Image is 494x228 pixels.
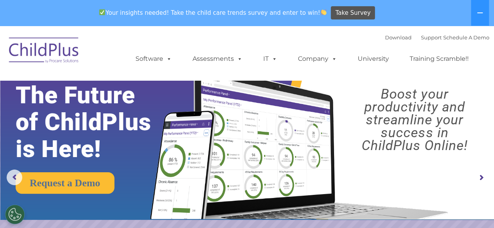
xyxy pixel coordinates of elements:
button: Cookies Settings [5,205,25,224]
a: University [350,51,397,67]
img: ChildPlus by Procare Solutions [5,32,83,71]
img: 👏 [321,9,326,15]
span: Your insights needed! Take the child care trends survey and enter to win! [96,5,330,20]
rs-layer: Boost your productivity and streamline your success in ChildPlus Online! [341,88,488,152]
a: Software [128,51,180,67]
span: Take Survey [335,6,371,20]
a: Request a Demo [16,172,114,194]
font: | [385,34,489,41]
a: Company [290,51,345,67]
rs-layer: The Future of ChildPlus is Here! [16,82,173,163]
a: Schedule A Demo [443,34,489,41]
a: Support [421,34,442,41]
span: Phone number [109,83,142,89]
a: Assessments [185,51,250,67]
a: Download [385,34,412,41]
a: Training Scramble!! [402,51,476,67]
img: ✅ [99,9,105,15]
a: Take Survey [331,6,375,20]
span: Last name [109,51,132,57]
a: IT [255,51,285,67]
